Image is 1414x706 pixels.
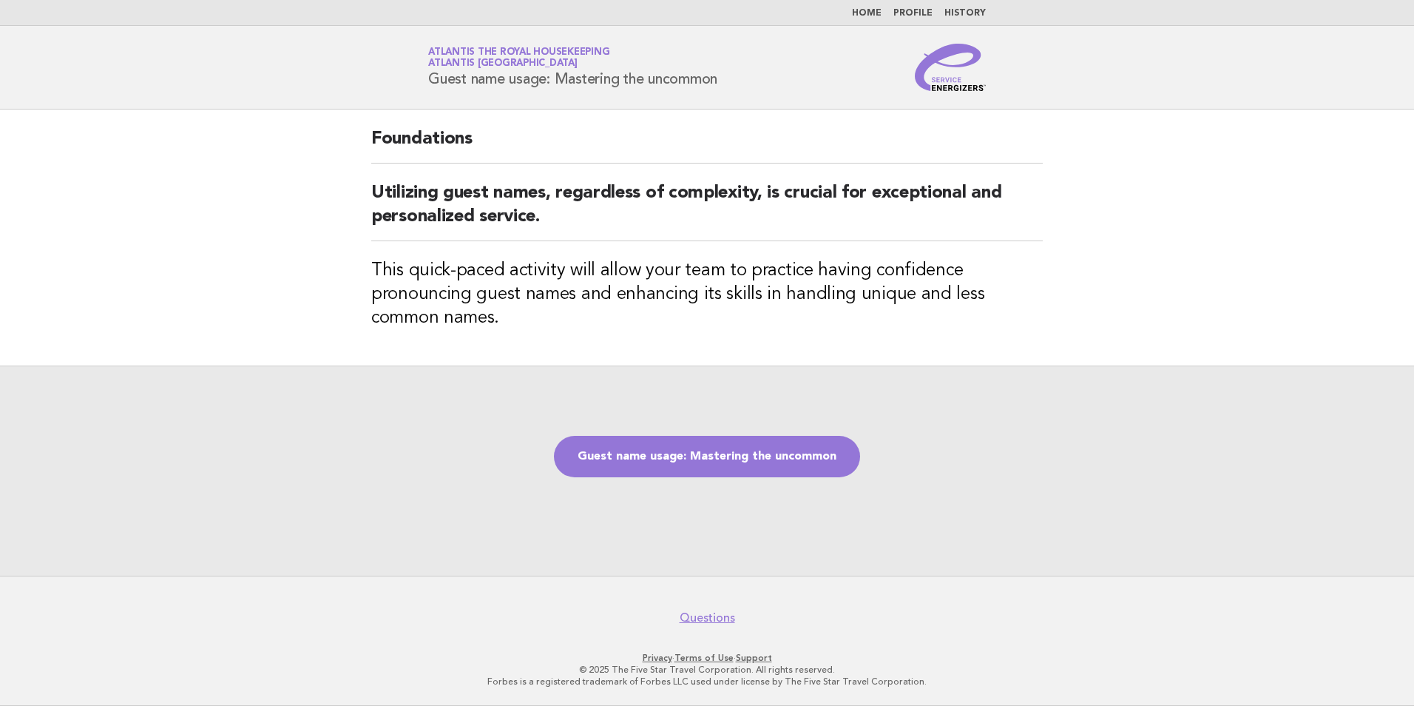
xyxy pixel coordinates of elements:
p: Forbes is a registered trademark of Forbes LLC used under license by The Five Star Travel Corpora... [254,676,1160,687]
h1: Guest name usage: Mastering the uncommon [428,48,717,87]
a: History [944,9,986,18]
a: Support [736,653,772,663]
p: · · [254,652,1160,664]
a: Home [852,9,882,18]
a: Profile [893,9,933,18]
h3: This quick-paced activity will allow your team to practice having confidence pronouncing guest na... [371,259,1043,330]
a: Terms of Use [674,653,734,663]
a: Privacy [643,653,672,663]
a: Atlantis the Royal HousekeepingAtlantis [GEOGRAPHIC_DATA] [428,47,609,68]
h2: Utilizing guest names, regardless of complexity, is crucial for exceptional and personalized serv... [371,181,1043,241]
a: Guest name usage: Mastering the uncommon [554,436,860,477]
span: Atlantis [GEOGRAPHIC_DATA] [428,59,578,69]
h2: Foundations [371,127,1043,164]
p: © 2025 The Five Star Travel Corporation. All rights reserved. [254,664,1160,676]
img: Service Energizers [915,44,986,91]
a: Questions [680,611,735,625]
